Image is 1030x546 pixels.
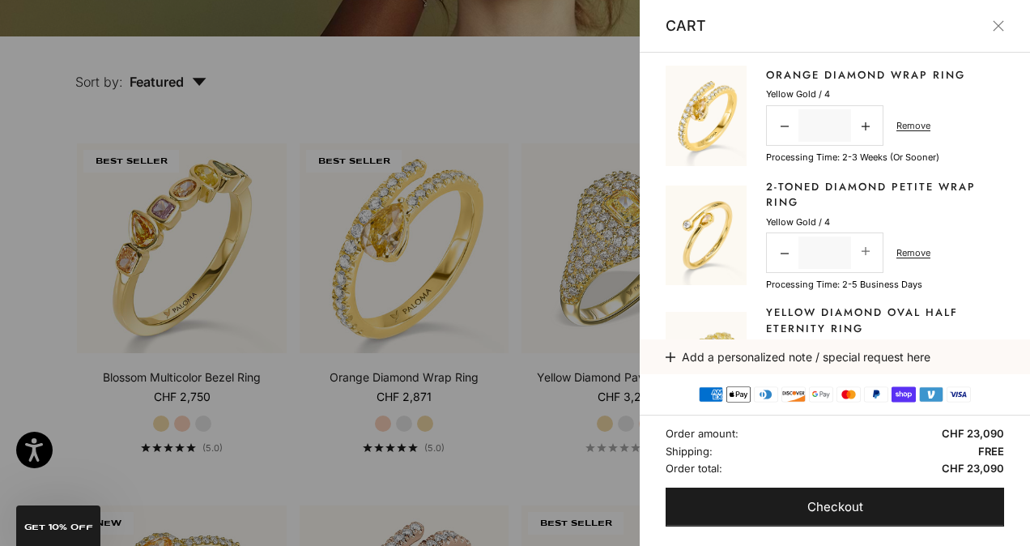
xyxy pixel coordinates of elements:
[896,118,930,133] a: Remove
[666,488,1004,527] button: Checkout
[24,523,93,531] span: GET 10% Off
[766,87,830,101] p: Yellow Gold / 4
[978,443,1004,460] span: FREE
[666,443,713,460] span: Shipping:
[666,339,1004,374] button: Add a personalized note / special request here
[766,67,965,83] a: Orange Diamond Wrap Ring
[666,460,722,477] span: Order total:
[766,305,1004,336] a: Yellow Diamond Oval Half Eternity Ring
[807,497,863,518] span: Checkout
[942,425,1004,442] span: CHF 23,090
[666,186,747,285] img: #YellowGold
[666,312,747,412] img: #YellowGold
[798,109,851,142] input: Change quantity
[666,15,706,37] p: Cart
[766,179,1004,211] a: 2-Toned Diamond Petite Wrap Ring
[896,245,930,260] a: Remove
[942,460,1004,477] span: CHF 23,090
[766,215,830,229] p: Yellow Gold / 4
[16,505,100,546] div: GET 10% Off
[666,425,738,442] span: Order amount:
[666,66,747,165] img: #YellowGold
[766,277,922,292] p: Processing time: 2-5 business days
[766,150,939,164] p: Processing time: 2-3 weeks (or sooner)
[798,237,851,269] input: Change quantity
